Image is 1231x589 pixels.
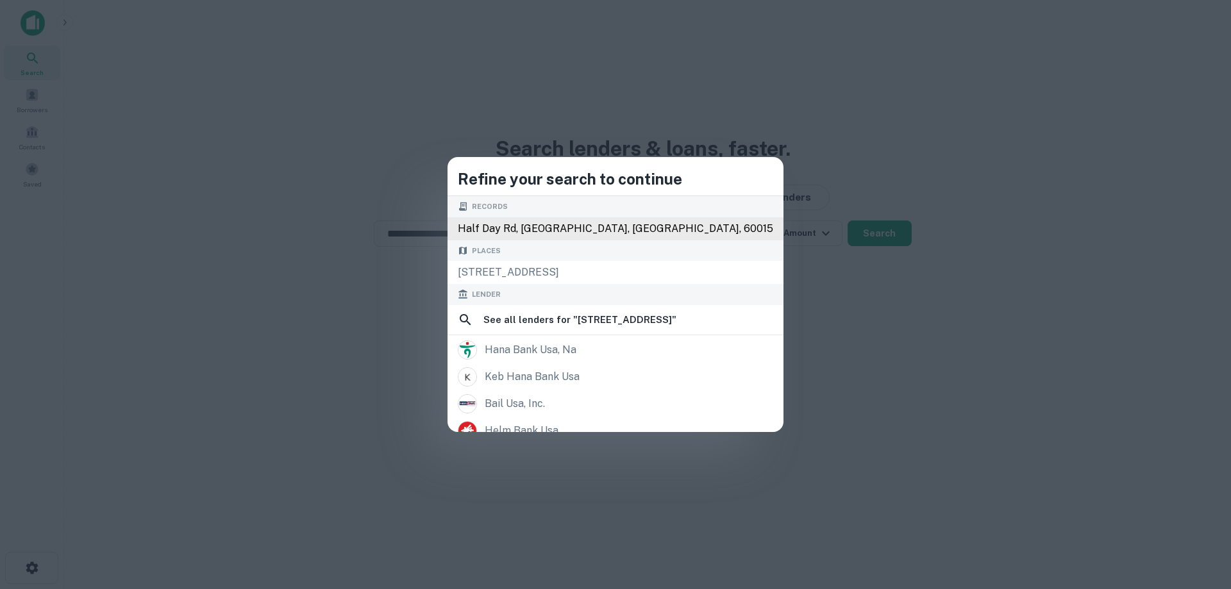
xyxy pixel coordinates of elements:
div: keb hana bank usa [485,367,580,386]
div: hana bank usa, na [485,340,576,360]
iframe: Chat Widget [1167,486,1231,548]
div: helm bank usa [485,421,558,440]
h6: See all lenders for " [STREET_ADDRESS] " [483,312,676,328]
span: Records [472,201,508,212]
img: picture [458,341,476,359]
a: helm bank usa [448,417,783,444]
img: kebhbn.com.png [458,368,476,386]
span: Lender [472,289,501,300]
div: half day rd, [GEOGRAPHIC_DATA], [GEOGRAPHIC_DATA], 60015 [448,217,783,240]
div: [STREET_ADDRESS] [448,261,783,284]
img: picture [458,395,476,413]
img: picture [458,422,476,440]
a: keb hana bank usa [448,363,783,390]
span: Places [472,245,501,256]
a: bail usa, inc. [448,390,783,417]
div: bail usa, inc. [485,394,545,413]
h4: Refine your search to continue [458,167,773,190]
a: hana bank usa, na [448,336,783,363]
